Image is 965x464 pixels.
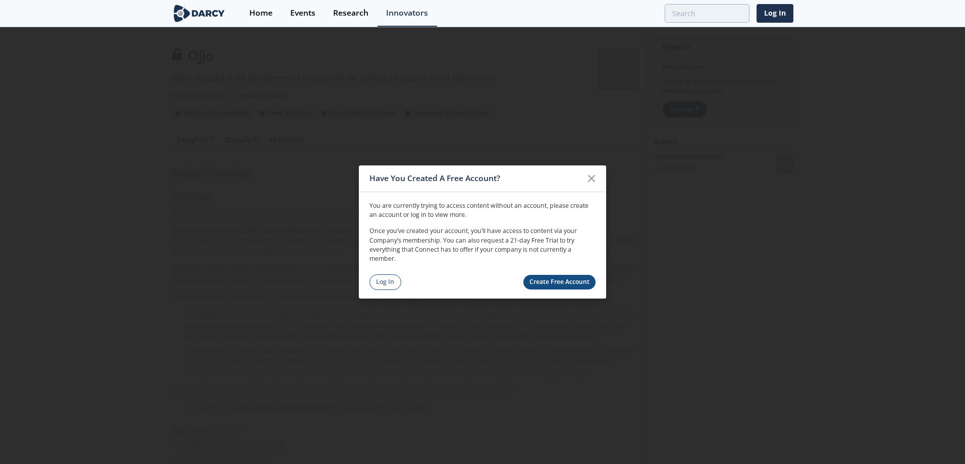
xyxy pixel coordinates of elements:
[386,9,428,17] div: Innovators
[369,226,596,264] p: Once you’ve created your account, you’ll have access to content via your Company’s membership. Yo...
[249,9,273,17] div: Home
[369,274,401,290] a: Log In
[172,5,227,22] img: logo-wide.svg
[757,4,793,23] a: Log In
[290,9,315,17] div: Events
[665,4,749,23] input: Advanced Search
[369,201,596,219] p: You are currently trying to access content without an account, please create an account or log in...
[369,169,582,188] div: Have You Created A Free Account?
[523,275,596,289] a: Create Free Account
[333,9,368,17] div: Research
